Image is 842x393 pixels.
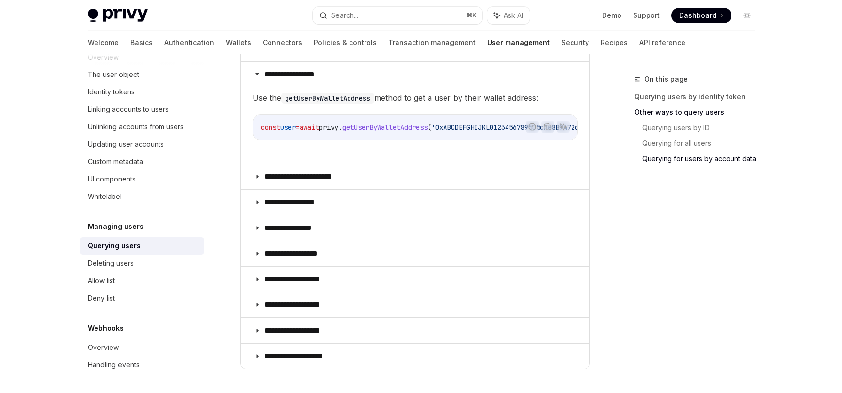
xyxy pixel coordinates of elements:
span: = [296,123,300,132]
span: ( [428,123,431,132]
button: Ask AI [487,7,530,24]
details: **** **** **** **Use thegetUserByWalletAddressmethod to get a user by their wallet address:Report... [241,61,589,164]
a: User management [487,31,550,54]
a: UI components [80,170,204,188]
a: Handling events [80,356,204,374]
div: Linking accounts to users [88,104,169,115]
a: API reference [639,31,685,54]
div: Overview [88,342,119,353]
div: The user object [88,69,139,80]
button: Report incorrect code [526,121,539,133]
a: The user object [80,66,204,83]
a: Custom metadata [80,153,204,170]
img: light logo [88,9,148,22]
button: Toggle dark mode [739,8,755,23]
div: Identity tokens [88,86,135,98]
span: const [261,123,280,132]
div: Search... [331,10,358,21]
div: Deleting users [88,257,134,269]
div: Whitelabel [88,191,122,202]
a: Unlinking accounts from users [80,118,204,136]
span: On this page [644,74,688,85]
a: Linking accounts to users [80,101,204,118]
a: Querying for users by account data [642,151,763,166]
div: UI components [88,173,136,185]
span: Ask AI [504,11,523,20]
button: Ask AI [557,121,570,133]
a: Dashboard [671,8,731,23]
a: Identity tokens [80,83,204,101]
div: Unlinking accounts from users [88,121,184,133]
h5: Managing users [88,221,143,232]
span: Dashboard [679,11,716,20]
div: Handling events [88,359,140,371]
a: Demo [602,11,621,20]
a: Overview [80,339,204,356]
div: Custom metadata [88,156,143,167]
span: getUserByWalletAddress [342,123,428,132]
a: Querying for all users [642,136,763,151]
span: '0xABCDEFGHIJKL01234567895C5cAe8B9472c14328' [431,123,602,132]
a: Allow list [80,272,204,289]
a: Transaction management [388,31,476,54]
a: Policies & controls [314,31,377,54]
span: privy [319,123,338,132]
a: Querying users by identity token [635,89,763,105]
a: Deny list [80,289,204,307]
a: Other ways to query users [635,105,763,120]
a: Updating user accounts [80,136,204,153]
a: Security [561,31,589,54]
div: Querying users [88,240,141,252]
span: Use the method to get a user by their wallet address: [253,91,578,105]
div: Updating user accounts [88,138,164,150]
span: . [338,123,342,132]
a: Querying users by ID [642,120,763,136]
code: getUserByWalletAddress [281,93,374,104]
a: Wallets [226,31,251,54]
span: user [280,123,296,132]
a: Welcome [88,31,119,54]
a: Connectors [263,31,302,54]
span: ⌘ K [466,12,477,19]
button: Search...⌘K [313,7,482,24]
a: Basics [130,31,153,54]
a: Support [633,11,660,20]
a: Whitelabel [80,188,204,205]
a: Querying users [80,237,204,255]
a: Deleting users [80,255,204,272]
span: await [300,123,319,132]
div: Deny list [88,292,115,304]
div: Allow list [88,275,115,287]
button: Copy the contents from the code block [541,121,554,133]
a: Recipes [601,31,628,54]
a: Authentication [164,31,214,54]
h5: Webhooks [88,322,124,334]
